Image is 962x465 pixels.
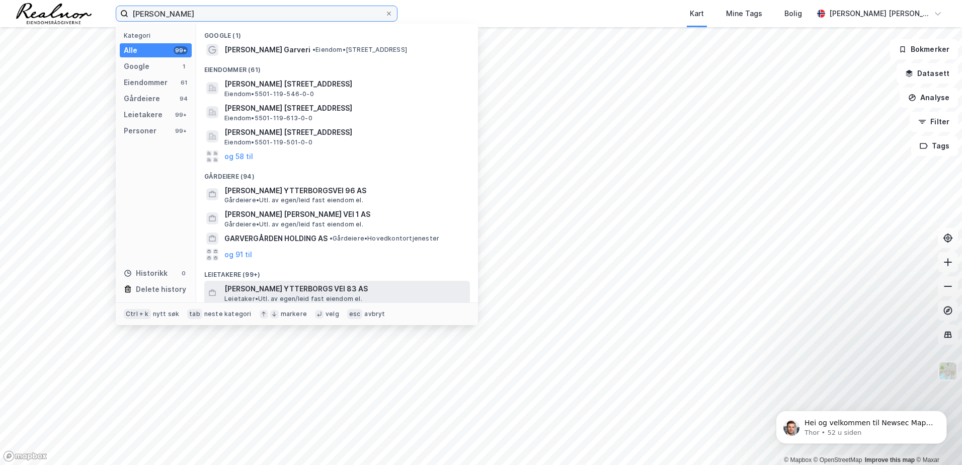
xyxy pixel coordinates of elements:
div: velg [326,310,339,318]
div: esc [347,309,363,319]
span: Eiendom • [STREET_ADDRESS] [312,46,407,54]
span: [PERSON_NAME] [STREET_ADDRESS] [224,126,466,138]
div: 0 [180,269,188,277]
span: Gårdeiere • Utl. av egen/leid fast eiendom el. [224,196,363,204]
div: Gårdeiere [124,93,160,105]
span: GARVERGÅRDEN HOLDING AS [224,232,328,245]
div: Delete history [136,283,186,295]
div: tab [187,309,202,319]
div: Eiendommer [124,76,168,89]
div: Personer [124,125,156,137]
div: Leietakere (99+) [196,263,478,281]
div: Kart [690,8,704,20]
a: Mapbox homepage [3,450,47,462]
div: 99+ [174,46,188,54]
a: Improve this map [865,456,915,463]
button: Tags [911,136,958,156]
div: 1 [180,62,188,70]
div: Gårdeiere (94) [196,165,478,183]
img: Z [938,361,957,380]
span: Eiendom • 5501-119-501-0-0 [224,138,312,146]
span: [PERSON_NAME] [STREET_ADDRESS] [224,78,466,90]
a: OpenStreetMap [814,456,862,463]
button: Analyse [900,88,958,108]
div: Historikk [124,267,168,279]
span: • [330,235,333,242]
span: Gårdeiere • Hovedkontortjenester [330,235,439,243]
div: Bolig [784,8,802,20]
span: Gårdeiere • Utl. av egen/leid fast eiendom el. [224,220,363,228]
div: Kategori [124,32,192,39]
div: markere [281,310,307,318]
div: nytt søk [153,310,180,318]
span: Eiendom • 5501-119-613-0-0 [224,114,312,122]
div: 61 [180,79,188,87]
span: Leietaker • Utl. av egen/leid fast eiendom el. [224,295,362,303]
button: Datasett [897,63,958,84]
div: Eiendommer (61) [196,58,478,76]
iframe: Intercom notifications melding [761,390,962,460]
button: Bokmerker [890,39,958,59]
div: Ctrl + k [124,309,151,319]
div: avbryt [364,310,385,318]
span: [PERSON_NAME] Garveri [224,44,310,56]
div: 99+ [174,127,188,135]
span: [PERSON_NAME] [STREET_ADDRESS] [224,102,466,114]
button: og 91 til [224,249,252,261]
div: Alle [124,44,137,56]
div: Mine Tags [726,8,762,20]
button: Filter [910,112,958,132]
button: og 58 til [224,150,253,163]
input: Søk på adresse, matrikkel, gårdeiere, leietakere eller personer [128,6,385,21]
span: [PERSON_NAME] YTTERBORGSVEI 96 AS [224,185,466,197]
div: Google [124,60,149,72]
span: • [312,46,315,53]
div: Google (1) [196,24,478,42]
div: 99+ [174,111,188,119]
span: Eiendom • 5501-119-546-0-0 [224,90,314,98]
a: Mapbox [784,456,812,463]
span: [PERSON_NAME] YTTERBORGS VEI 83 AS [224,283,466,295]
div: Leietakere [124,109,163,121]
div: [PERSON_NAME] [PERSON_NAME] [829,8,930,20]
div: 94 [180,95,188,103]
span: [PERSON_NAME] [PERSON_NAME] VEI 1 AS [224,208,466,220]
div: neste kategori [204,310,252,318]
img: realnor-logo.934646d98de889bb5806.png [16,3,92,24]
